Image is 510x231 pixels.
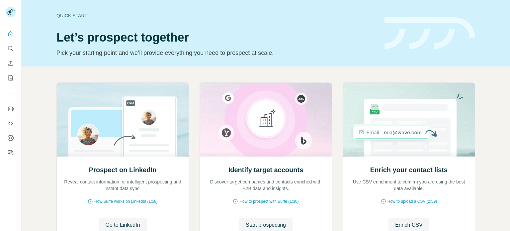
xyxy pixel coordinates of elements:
[56,83,189,157] img: Prospect on LinkedIn
[56,31,377,44] h1: Let’s prospect together
[56,48,377,58] p: Pick your starting point and we’ll provide everything you need to prospect at scale.
[395,221,423,229] span: Enrich CSV
[105,221,140,229] span: Go to LinkedIn
[5,72,16,84] button: My lists
[5,132,16,144] button: Dashboard
[89,165,156,174] h2: Prospect on LinkedIn
[246,221,286,229] span: Start prospecting
[5,103,16,115] button: Use Surfe on LinkedIn
[387,198,437,204] span: How to upload a CSV (2:59)
[384,17,475,50] img: banner
[94,198,158,204] span: How Surfe works on LinkedIn (1:58)
[200,83,332,157] img: Identify target accounts
[5,43,16,55] button: Search
[350,178,468,192] p: Use CSV enrichment to confirm you are using the best data available.
[5,57,16,69] button: Enrich CSV
[5,28,16,40] button: Quick start
[343,83,475,157] img: Enrich your contact lists
[5,147,16,159] button: Feedback
[5,117,16,129] button: Use Surfe API
[228,165,303,174] h2: Identify target accounts
[63,178,182,192] p: Reveal contact information for intelligent prospecting and instant data sync.
[239,198,298,204] span: How to prospect with Surfe (1:30)
[370,165,448,174] h2: Enrich your contact lists
[56,12,377,19] div: Quick start
[207,178,325,192] p: Discover target companies and contacts enriched with B2B data and insights.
